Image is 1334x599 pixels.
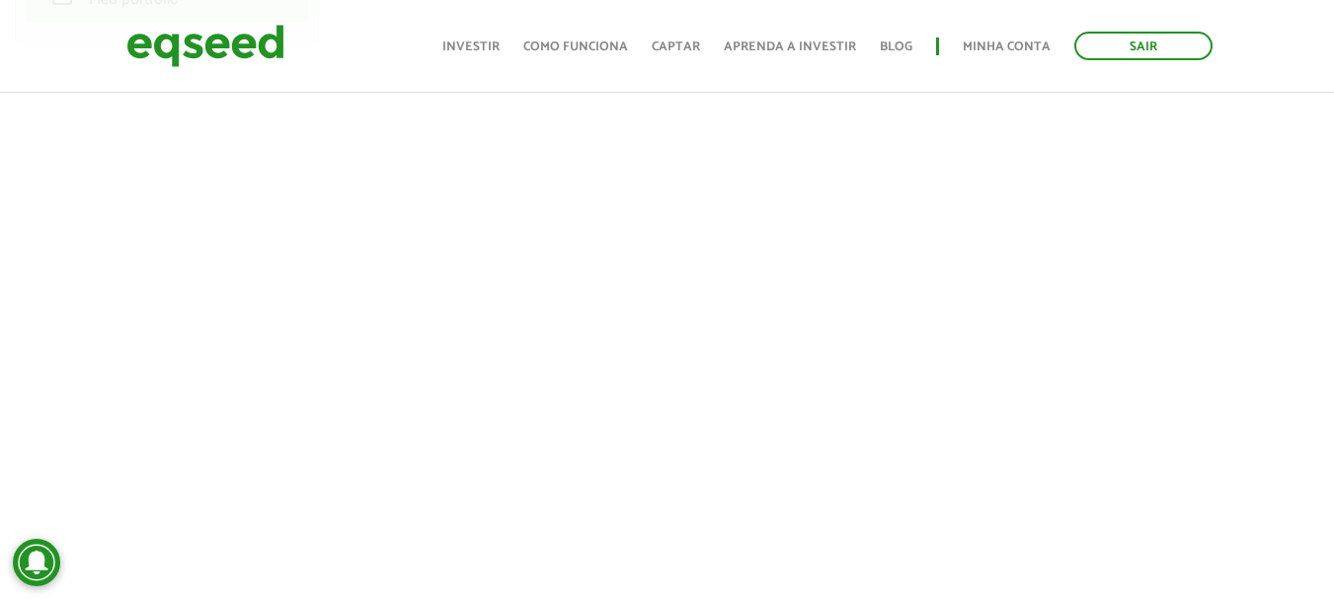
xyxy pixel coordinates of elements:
[126,20,284,72] img: EqSeed
[963,40,1051,53] a: Minha conta
[652,40,700,53] a: Captar
[880,40,912,53] a: Blog
[724,40,856,53] a: Aprenda a investir
[442,40,500,53] a: Investir
[523,40,628,53] a: Como funciona
[1074,32,1213,60] a: Sair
